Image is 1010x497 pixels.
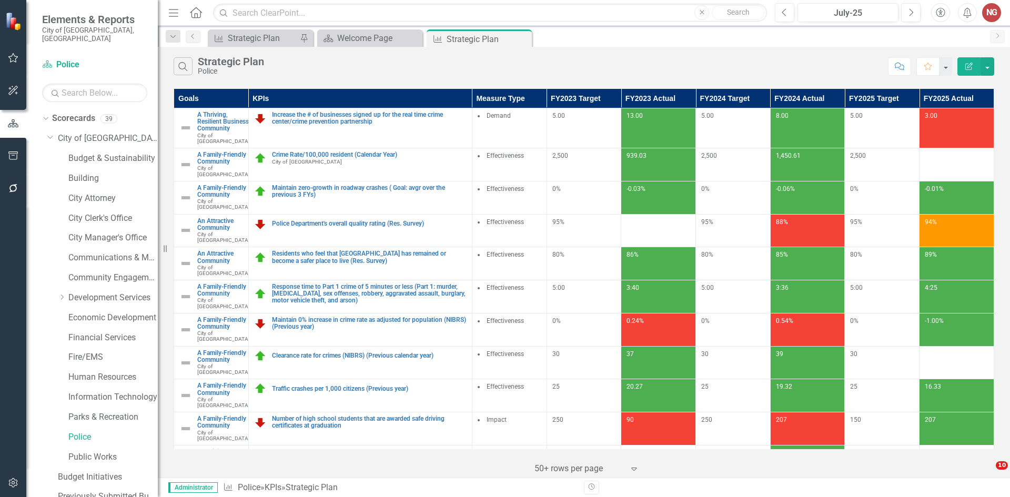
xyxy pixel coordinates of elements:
[701,383,709,390] span: 25
[850,251,862,258] span: 80%
[472,280,547,313] td: Double-Click to Edit
[68,411,158,423] a: Parks & Recreation
[776,416,787,423] span: 207
[627,350,634,358] span: 37
[174,280,249,313] td: Double-Click to Edit Right Click for Context Menu
[925,284,937,291] span: 4:25
[701,152,717,159] span: 2,500
[925,416,936,423] span: 207
[701,251,713,258] span: 80%
[472,445,547,485] td: Double-Click to Edit
[254,251,267,264] img: On Target
[68,173,158,185] a: Building
[248,280,472,313] td: Double-Click to Edit Right Click for Context Menu
[174,445,249,485] td: Double-Click to Edit Right Click for Context Menu
[272,250,467,264] a: Residents who feel that [GEOGRAPHIC_DATA] has remained or become a safer place to live (Res. Survey)
[254,382,267,395] img: On Target
[174,346,249,379] td: Double-Click to Edit Right Click for Context Menu
[925,317,944,324] span: -1.00%
[248,181,472,214] td: Double-Click to Edit Right Click for Context Menu
[179,121,192,134] img: Not Defined
[248,108,472,148] td: Double-Click to Edit Right Click for Context Menu
[776,350,783,358] span: 39
[210,32,297,45] a: Strategic Plan
[472,346,547,379] td: Double-Click to Edit
[197,317,250,330] a: A Family-Friendly Community
[472,412,547,445] td: Double-Click to Edit
[627,251,639,258] span: 86%
[272,111,467,125] a: Increase the # of businesses signed up for the real time crime center/crime prevention partnership
[776,185,795,192] span: -0.06%
[213,4,767,22] input: Search ClearPoint...
[42,59,147,71] a: Police
[776,251,788,258] span: 85%
[627,284,639,291] span: 3:40
[174,412,249,445] td: Double-Click to Edit Right Click for Context Menu
[552,185,561,192] span: 0%
[254,449,267,461] img: On Target
[552,383,560,390] span: 25
[925,383,941,390] span: 16.33
[701,284,714,291] span: 5:00
[58,471,158,483] a: Budget Initiatives
[68,232,158,244] a: City Manager's Office
[42,13,147,26] span: Elements & Reports
[701,185,710,192] span: 0%
[552,218,564,226] span: 95%
[627,112,643,119] span: 13.00
[850,185,858,192] span: 0%
[552,112,565,119] span: 5.00
[197,151,250,165] a: A Family-Friendly Community
[472,214,547,247] td: Double-Click to Edit
[487,383,524,390] span: Effectiveness
[254,288,267,300] img: On Target
[627,185,645,192] span: -0.03%
[627,317,644,324] span: 0.24%
[248,379,472,412] td: Double-Click to Edit Right Click for Context Menu
[254,112,267,125] img: Below Plan
[272,159,342,165] span: City of [GEOGRAPHIC_DATA]
[850,112,863,119] span: 5.00
[627,152,647,159] span: 939.03
[68,431,158,443] a: Police
[254,152,267,165] img: On Target
[68,272,158,284] a: Community Engagement & Emergency Preparedness
[776,152,801,159] span: 1,450.61
[797,3,898,22] button: July-25
[850,152,866,159] span: 2,500
[552,416,563,423] span: 250
[197,231,250,243] span: City of [GEOGRAPHIC_DATA]
[487,152,524,159] span: Effectiveness
[627,383,643,390] span: 20.27
[174,214,249,247] td: Double-Click to Edit Right Click for Context Menu
[996,461,1008,470] span: 10
[254,317,267,330] img: Below Plan
[179,257,192,270] img: Not Defined
[197,330,250,342] span: City of [GEOGRAPHIC_DATA]
[487,284,524,291] span: Effectiveness
[197,133,250,144] span: City of [GEOGRAPHIC_DATA]
[179,422,192,435] img: Not Defined
[198,56,264,67] div: Strategic Plan
[197,350,250,363] a: A Family-Friendly Community
[197,397,250,408] span: City of [GEOGRAPHIC_DATA]
[850,350,857,358] span: 30
[179,357,192,369] img: Not Defined
[850,317,858,324] span: 0%
[925,185,944,192] span: -0.01%
[850,284,863,291] span: 5:00
[68,292,158,304] a: Development Services
[223,482,576,494] div: » »
[712,5,764,20] button: Search
[197,265,250,276] span: City of [GEOGRAPHIC_DATA]
[265,482,281,492] a: KPIs
[197,185,250,198] a: A Family-Friendly Community
[272,220,467,227] a: Police Department's overall quality rating (Res. Survey)
[701,112,714,119] span: 5.00
[58,133,158,145] a: City of [GEOGRAPHIC_DATA]
[42,26,147,43] small: City of [GEOGRAPHIC_DATA], [GEOGRAPHIC_DATA]
[487,218,524,226] span: Effectiveness
[272,317,467,330] a: Maintain 0% increase in crime rate as adjusted for population (NIBRS) (Previous year)
[197,250,250,264] a: An Attractive Community
[68,192,158,205] a: City Attorney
